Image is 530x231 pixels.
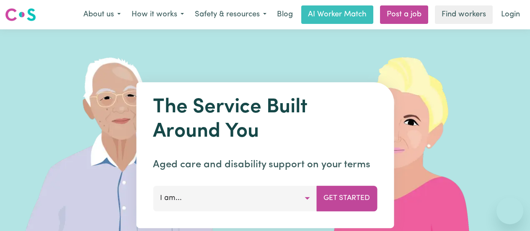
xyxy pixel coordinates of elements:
button: How it works [126,6,189,23]
a: Careseekers logo [5,5,36,24]
button: Safety & resources [189,6,272,23]
a: Login [496,5,525,24]
button: About us [78,6,126,23]
img: Careseekers logo [5,7,36,22]
h1: The Service Built Around You [153,96,377,144]
a: AI Worker Match [301,5,373,24]
iframe: Button to launch messaging window [496,197,523,224]
a: Find workers [435,5,493,24]
a: Post a job [380,5,428,24]
a: Blog [272,5,298,24]
button: Get Started [316,186,377,211]
button: I am... [153,186,317,211]
p: Aged care and disability support on your terms [153,157,377,172]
